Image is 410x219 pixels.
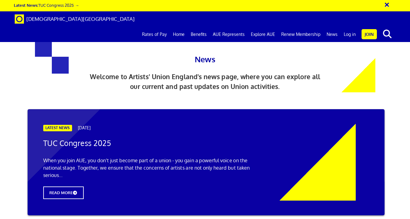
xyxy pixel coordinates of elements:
a: News [324,27,341,42]
h1: News [132,40,279,66]
span: [DATE] [78,125,91,130]
a: Join [362,29,377,39]
button: search [378,28,397,40]
a: AUE Represents [210,27,248,42]
h2: TUC Congress 2025 [43,139,257,148]
a: Latest News:TUC Congress 2025 → [14,2,79,8]
span: [DEMOGRAPHIC_DATA][GEOGRAPHIC_DATA] [26,16,135,22]
span: Welcome to Artists' Union England's news page, where you can explore all our current and past upd... [90,73,320,90]
a: Benefits [188,27,210,42]
span: READ MORE [43,186,84,199]
p: When you join AUE, you don’t just become part of a union - you gain a powerful voice on the natio... [43,157,257,179]
a: Renew Membership [278,27,324,42]
a: Brand [DEMOGRAPHIC_DATA][GEOGRAPHIC_DATA] [10,11,139,27]
a: Rates of Pay [139,27,170,42]
strong: Latest News: [14,2,38,8]
a: Log in [341,27,359,42]
a: Explore AUE [248,27,278,42]
a: Home [170,27,188,42]
span: LATEST NEWS [43,125,72,131]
